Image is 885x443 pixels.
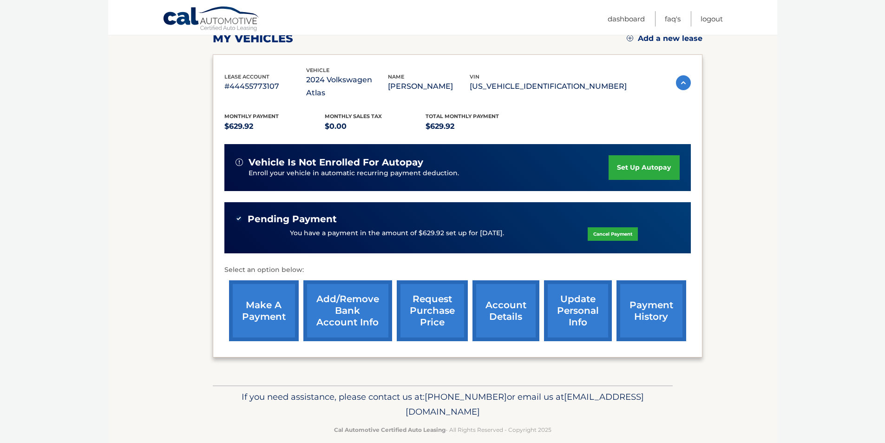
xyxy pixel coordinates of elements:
span: Pending Payment [248,213,337,225]
span: Monthly sales Tax [325,113,382,119]
span: lease account [224,73,269,80]
p: $629.92 [224,120,325,133]
a: Add/Remove bank account info [303,280,392,341]
span: name [388,73,404,80]
span: vehicle is not enrolled for autopay [249,157,423,168]
a: FAQ's [665,11,681,26]
p: If you need assistance, please contact us at: or email us at [219,390,667,419]
a: request purchase price [397,280,468,341]
p: [PERSON_NAME] [388,80,470,93]
span: Monthly Payment [224,113,279,119]
strong: Cal Automotive Certified Auto Leasing [334,426,446,433]
a: Cal Automotive [163,6,260,33]
span: Total Monthly Payment [426,113,499,119]
p: - All Rights Reserved - Copyright 2025 [219,425,667,435]
p: 2024 Volkswagen Atlas [306,73,388,99]
p: [US_VEHICLE_IDENTIFICATION_NUMBER] [470,80,627,93]
p: $0.00 [325,120,426,133]
img: check-green.svg [236,215,242,222]
a: account details [472,280,539,341]
a: payment history [616,280,686,341]
a: Logout [701,11,723,26]
a: update personal info [544,280,612,341]
span: vin [470,73,479,80]
span: [PHONE_NUMBER] [425,391,507,402]
img: add.svg [627,35,633,41]
a: set up autopay [609,155,679,180]
p: #44455773107 [224,80,306,93]
img: alert-white.svg [236,159,243,166]
p: Select an option below: [224,264,691,276]
span: [EMAIL_ADDRESS][DOMAIN_NAME] [406,391,644,417]
h2: my vehicles [213,32,293,46]
p: You have a payment in the amount of $629.92 set up for [DATE]. [290,228,504,238]
p: $629.92 [426,120,526,133]
img: accordion-active.svg [676,75,691,90]
p: Enroll your vehicle in automatic recurring payment deduction. [249,168,609,179]
span: vehicle [306,67,329,73]
a: make a payment [229,280,299,341]
a: Add a new lease [627,34,702,43]
a: Cancel Payment [588,227,638,241]
a: Dashboard [608,11,645,26]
